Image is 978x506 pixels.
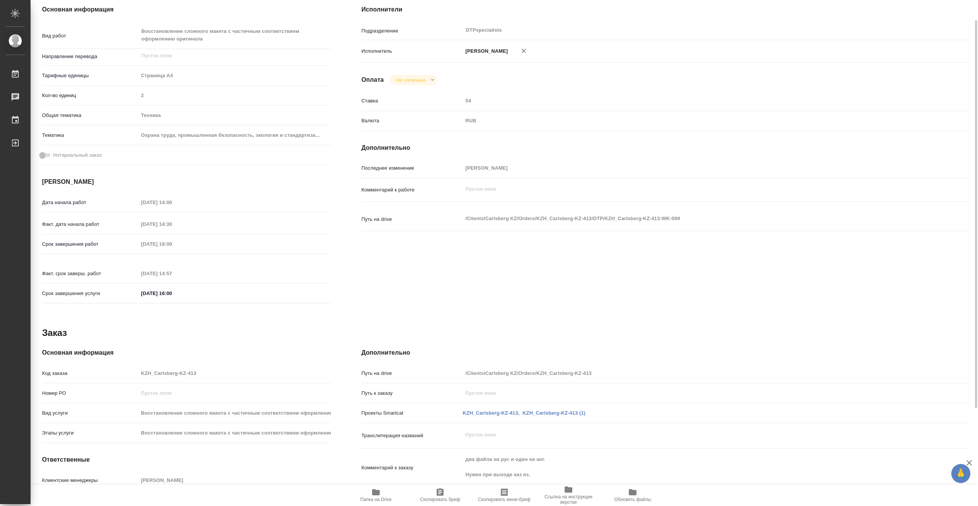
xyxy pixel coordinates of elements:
[42,5,331,14] h4: Основная информация
[138,109,331,122] div: Техника
[361,97,463,105] p: Ставка
[138,475,331,486] input: Пустое поле
[42,92,138,99] p: Кол-во единиц
[138,388,331,399] input: Пустое поле
[408,485,472,506] button: Скопировать бриф
[42,348,331,357] h4: Основная информация
[42,199,138,206] p: Дата начала работ
[138,129,331,142] div: Охрана труда, промышленная безопасность, экология и стандартизация
[42,429,138,437] p: Этапы услуги
[536,485,601,506] button: Ссылка на инструкции верстки
[42,112,138,119] p: Общая тематика
[53,151,102,159] span: Нотариальный заказ
[42,177,331,187] h4: [PERSON_NAME]
[138,368,331,379] input: Пустое поле
[463,368,919,379] input: Пустое поле
[42,53,138,60] p: Направление перевода
[138,69,331,82] div: Страница А4
[361,432,463,440] p: Транслитерация названий
[138,238,205,250] input: Пустое поле
[361,164,463,172] p: Последнее изменение
[390,75,437,85] div: Не оплачена
[515,42,532,59] button: Удалить исполнителя
[42,270,138,277] p: Факт. срок заверш. работ
[42,131,138,139] p: Тематика
[42,240,138,248] p: Срок завершения работ
[42,32,138,40] p: Вид работ
[361,47,463,55] p: Исполнитель
[42,221,138,228] p: Факт. дата начала работ
[138,268,205,279] input: Пустое поле
[361,389,463,397] p: Путь к заказу
[361,5,970,14] h4: Исполнители
[463,47,508,55] p: [PERSON_NAME]
[420,497,460,502] span: Скопировать бриф
[361,409,463,417] p: Проекты Smartcat
[138,90,331,101] input: Пустое поле
[394,77,428,83] button: Не оплачена
[361,370,463,377] p: Путь на drive
[523,410,586,416] a: KZH_Carlsberg-KZ-413 (1)
[478,497,530,502] span: Скопировать мини-бриф
[361,75,384,84] h4: Оплата
[42,370,138,377] p: Код заказа
[463,453,919,481] textarea: два файла на рус и один на анг. Нужен при выходе каз яз.
[42,389,138,397] p: Номер РО
[463,388,919,399] input: Пустое поле
[463,162,919,174] input: Пустое поле
[141,51,313,60] input: Пустое поле
[138,407,331,418] input: Пустое поле
[42,290,138,297] p: Срок завершения услуги
[951,464,970,483] button: 🙏
[361,216,463,223] p: Путь на drive
[361,464,463,472] p: Комментарий к заказу
[472,485,536,506] button: Скопировать мини-бриф
[42,409,138,417] p: Вид услуги
[138,219,205,230] input: Пустое поле
[954,465,967,482] span: 🙏
[463,95,919,106] input: Пустое поле
[138,288,205,299] input: ✎ Введи что-нибудь
[541,494,596,505] span: Ссылка на инструкции верстки
[601,485,665,506] button: Обновить файлы
[138,427,331,438] input: Пустое поле
[463,212,919,225] textarea: /Clients/Carlsberg KZ/Orders/KZH_Carlsberg-KZ-413/DTP/KZH_Carlsberg-KZ-413-WK-009
[42,477,138,484] p: Клиентские менеджеры
[344,485,408,506] button: Папка на Drive
[361,143,970,152] h4: Дополнительно
[614,497,651,502] span: Обновить файлы
[42,455,331,464] h4: Ответственные
[42,72,138,79] p: Тарифные единицы
[463,410,520,416] a: KZH_Carlsberg-KZ-413,
[42,327,67,339] h2: Заказ
[361,27,463,35] p: Подразделение
[361,348,970,357] h4: Дополнительно
[361,186,463,194] p: Комментарий к работе
[463,114,919,127] div: RUB
[360,497,392,502] span: Папка на Drive
[361,117,463,125] p: Валюта
[138,197,205,208] input: Пустое поле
